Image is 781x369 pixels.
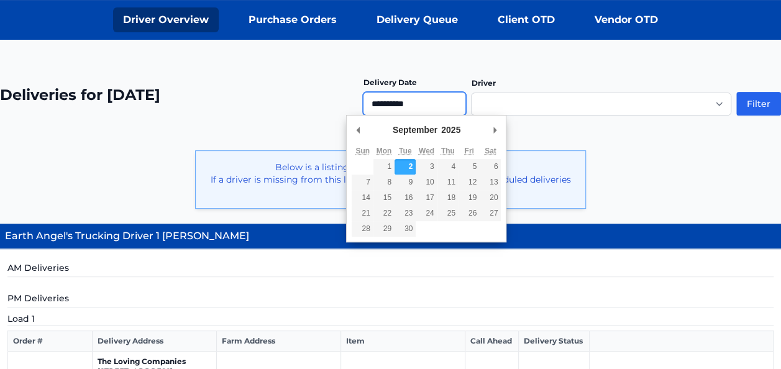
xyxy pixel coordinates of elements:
[373,206,395,221] button: 22
[480,206,501,221] button: 27
[373,221,395,237] button: 29
[113,7,219,32] a: Driver Overview
[518,331,590,352] th: Delivery Status
[377,147,392,155] abbr: Monday
[416,190,437,206] button: 17
[7,312,774,326] h5: Load 1
[217,331,341,352] th: Farm Address
[464,147,473,155] abbr: Friday
[7,292,774,307] h5: PM Deliveries
[341,331,465,352] th: Item
[459,175,480,190] button: 12
[465,331,519,352] th: Call Ahead
[373,190,395,206] button: 15
[437,175,459,190] button: 11
[7,262,774,277] h5: AM Deliveries
[488,7,565,32] a: Client OTD
[367,7,468,32] a: Delivery Queue
[459,206,480,221] button: 26
[488,121,501,139] button: Next Month
[416,206,437,221] button: 24
[352,121,364,139] button: Previous Month
[439,121,462,139] div: 2025
[373,159,395,175] button: 1
[480,175,501,190] button: 13
[419,147,434,155] abbr: Wednesday
[239,7,347,32] a: Purchase Orders
[585,7,668,32] a: Vendor OTD
[437,206,459,221] button: 25
[373,175,395,190] button: 8
[480,159,501,175] button: 6
[395,206,416,221] button: 23
[363,78,416,87] label: Delivery Date
[391,121,439,139] div: September
[416,159,437,175] button: 3
[395,221,416,237] button: 30
[485,147,496,155] abbr: Saturday
[416,175,437,190] button: 10
[395,190,416,206] button: 16
[736,92,781,116] button: Filter
[437,190,459,206] button: 18
[471,78,495,88] label: Driver
[352,221,373,237] button: 28
[399,147,411,155] abbr: Tuesday
[459,190,480,206] button: 19
[355,147,370,155] abbr: Sunday
[437,159,459,175] button: 4
[395,175,416,190] button: 9
[352,190,373,206] button: 14
[480,190,501,206] button: 20
[98,357,211,367] p: The Loving Companies
[352,175,373,190] button: 7
[363,92,466,116] input: Use the arrow keys to pick a date
[395,159,416,175] button: 2
[8,331,93,352] th: Order #
[352,206,373,221] button: 21
[459,159,480,175] button: 5
[93,331,217,352] th: Delivery Address
[206,161,575,198] p: Below is a listing of drivers with deliveries for [DATE]. If a driver is missing from this list -...
[441,147,455,155] abbr: Thursday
